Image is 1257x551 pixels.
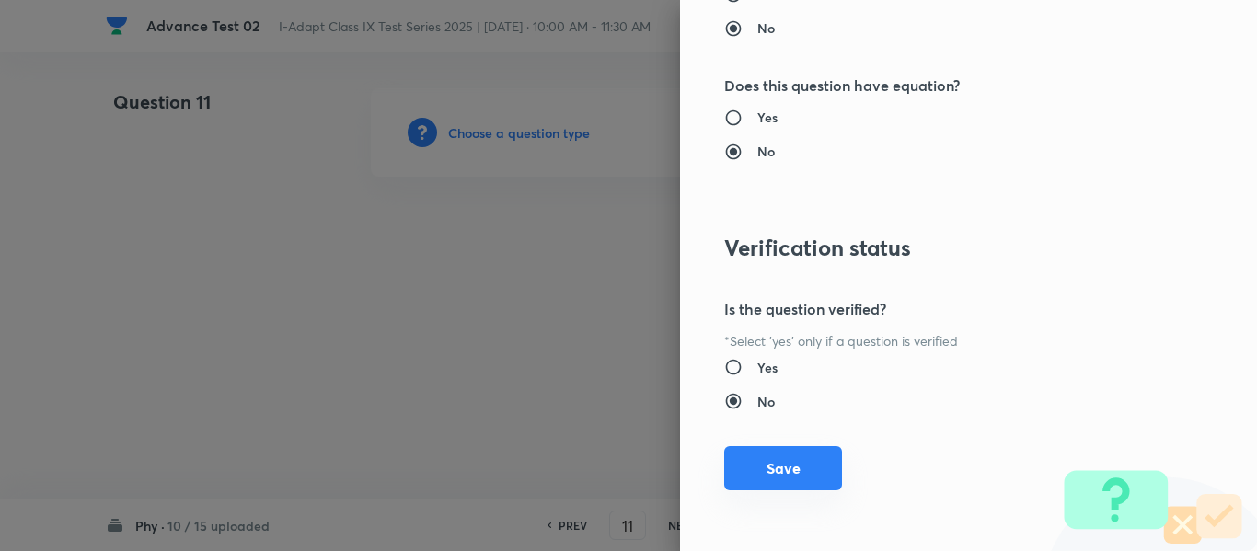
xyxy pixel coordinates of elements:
[757,142,775,161] h6: No
[757,108,778,127] h6: Yes
[757,392,775,411] h6: No
[724,446,842,490] button: Save
[724,75,1151,97] h5: Does this question have equation?
[724,298,1151,320] h5: Is the question verified?
[757,358,778,377] h6: Yes
[724,235,1151,261] h3: Verification status
[757,18,775,38] h6: No
[724,331,1151,350] p: *Select 'yes' only if a question is verified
